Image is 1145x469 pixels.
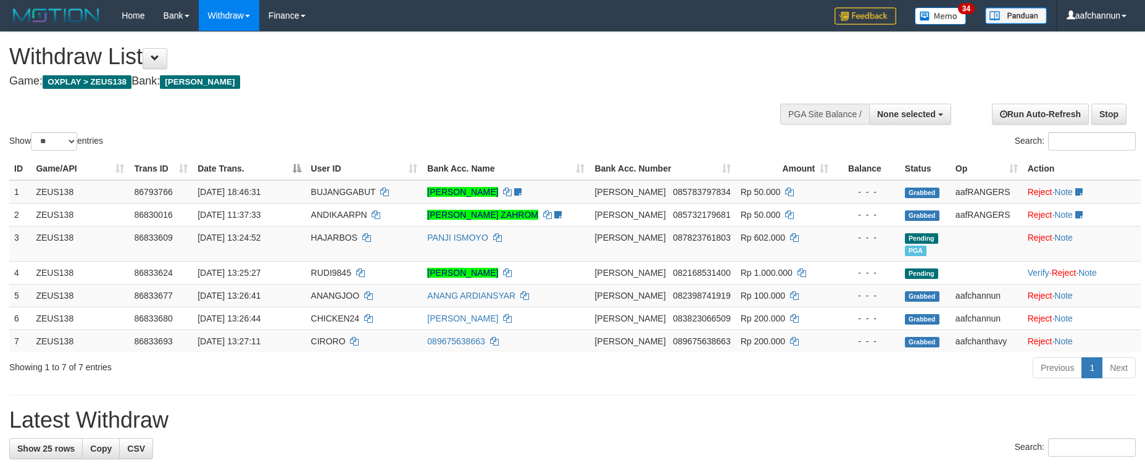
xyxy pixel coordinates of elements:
span: 86833624 [134,268,172,278]
a: ANANG ARDIANSYAR [427,291,515,301]
div: - - - [838,289,895,302]
span: [DATE] 13:26:41 [198,291,260,301]
th: Amount: activate to sort column ascending [736,157,834,180]
a: Next [1102,357,1136,378]
td: aafchanthavy [951,330,1023,352]
span: [PERSON_NAME] [594,268,665,278]
td: 7 [9,330,31,352]
a: Note [1054,187,1073,197]
img: Button%20Memo.svg [915,7,967,25]
div: PGA Site Balance / [780,104,869,125]
td: 1 [9,180,31,204]
span: 86833693 [134,336,172,346]
a: Note [1054,313,1073,323]
h4: Game: Bank: [9,75,751,88]
td: aafRANGERS [951,203,1023,226]
td: · [1023,284,1141,307]
a: PANJI ISMOYO [427,233,488,243]
a: 089675638663 [427,336,485,346]
span: Rp 50.000 [741,210,781,220]
span: Rp 602.000 [741,233,785,243]
td: ZEUS138 [31,261,129,284]
span: [DATE] 13:27:11 [198,336,260,346]
span: Rp 50.000 [741,187,781,197]
td: · · [1023,261,1141,284]
a: Note [1054,233,1073,243]
input: Search: [1048,438,1136,457]
span: Pending [905,268,938,279]
a: Reject [1028,291,1052,301]
img: panduan.png [985,7,1047,24]
span: [PERSON_NAME] [594,187,665,197]
td: ZEUS138 [31,284,129,307]
th: User ID: activate to sort column ascending [306,157,423,180]
td: 3 [9,226,31,261]
a: Verify [1028,268,1049,278]
button: None selected [869,104,951,125]
span: [DATE] 18:46:31 [198,187,260,197]
span: 86833680 [134,313,172,323]
a: Reject [1028,336,1052,346]
td: 5 [9,284,31,307]
td: 2 [9,203,31,226]
span: Pending [905,233,938,244]
div: - - - [838,312,895,325]
span: [DATE] 13:26:44 [198,313,260,323]
span: None selected [877,109,936,119]
span: Copy 082398741919 to clipboard [673,291,730,301]
span: CHICKEN24 [311,313,360,323]
div: - - - [838,231,895,244]
span: [PERSON_NAME] [594,336,665,346]
span: Copy 083823066509 to clipboard [673,313,730,323]
a: Note [1054,336,1073,346]
th: Balance [833,157,900,180]
a: Previous [1033,357,1082,378]
a: Copy [82,438,120,459]
a: CSV [119,438,153,459]
span: Rp 200.000 [741,313,785,323]
input: Search: [1048,132,1136,151]
span: [PERSON_NAME] [594,313,665,323]
th: Status [900,157,951,180]
h1: Latest Withdraw [9,408,1136,433]
a: Stop [1091,104,1126,125]
span: HAJARBOS [311,233,357,243]
a: [PERSON_NAME] [427,268,498,278]
span: [PERSON_NAME] [160,75,239,89]
td: ZEUS138 [31,307,129,330]
td: ZEUS138 [31,203,129,226]
a: Reject [1052,268,1076,278]
span: Grabbed [905,291,939,302]
label: Show entries [9,132,103,151]
span: [PERSON_NAME] [594,291,665,301]
span: 34 [958,3,975,14]
td: · [1023,180,1141,204]
th: Bank Acc. Number: activate to sort column ascending [589,157,735,180]
div: Showing 1 to 7 of 7 entries [9,356,468,373]
a: Reject [1028,233,1052,243]
span: [PERSON_NAME] [594,210,665,220]
th: Trans ID: activate to sort column ascending [129,157,193,180]
a: Reject [1028,313,1052,323]
span: Copy 085732179681 to clipboard [673,210,730,220]
td: ZEUS138 [31,180,129,204]
a: Note [1078,268,1097,278]
span: ANANGJOO [311,291,360,301]
span: Copy [90,444,112,454]
img: Feedback.jpg [835,7,896,25]
span: [DATE] 11:37:33 [198,210,260,220]
span: BUJANGGABUT [311,187,376,197]
a: 1 [1081,357,1102,378]
td: · [1023,330,1141,352]
span: ANDIKAARPN [311,210,367,220]
span: Copy 089675638663 to clipboard [673,336,730,346]
td: 4 [9,261,31,284]
th: Date Trans.: activate to sort column descending [193,157,306,180]
a: Reject [1028,210,1052,220]
a: [PERSON_NAME] [427,313,498,323]
label: Search: [1015,132,1136,151]
span: Copy 085783797834 to clipboard [673,187,730,197]
img: MOTION_logo.png [9,6,103,25]
span: 86833677 [134,291,172,301]
a: Show 25 rows [9,438,83,459]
